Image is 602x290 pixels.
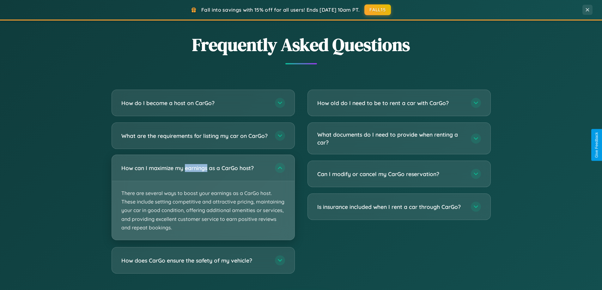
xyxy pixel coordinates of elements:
[317,203,465,211] h3: Is insurance included when I rent a car through CarGo?
[112,181,295,240] p: There are several ways to boost your earnings as a CarGo host. These include setting competitive ...
[364,4,391,15] button: FALL15
[594,132,599,158] div: Give Feedback
[317,99,465,107] h3: How old do I need to be to rent a car with CarGo?
[121,257,269,264] h3: How does CarGo ensure the safety of my vehicle?
[121,132,269,140] h3: What are the requirements for listing my car on CarGo?
[112,33,491,57] h2: Frequently Asked Questions
[121,164,269,172] h3: How can I maximize my earnings as a CarGo host?
[317,131,465,146] h3: What documents do I need to provide when renting a car?
[121,99,269,107] h3: How do I become a host on CarGo?
[201,7,360,13] span: Fall into savings with 15% off for all users! Ends [DATE] 10am PT.
[317,170,465,178] h3: Can I modify or cancel my CarGo reservation?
